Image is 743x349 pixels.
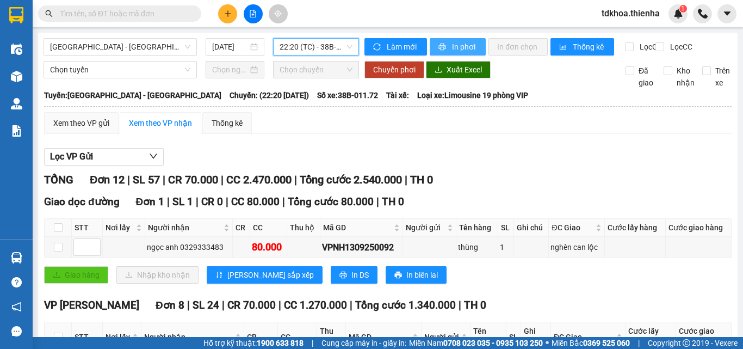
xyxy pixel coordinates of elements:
span: Cung cấp máy in - giấy in: [321,337,406,349]
button: sort-ascending[PERSON_NAME] sắp xếp [207,266,323,284]
span: TỔNG [44,173,73,186]
span: Tổng cước 80.000 [288,195,374,208]
span: Làm mới [387,41,418,53]
span: Đơn 8 [156,299,184,311]
span: Tổng cước 1.340.000 [355,299,456,311]
span: down [149,152,158,161]
img: icon-new-feature [673,9,683,19]
span: Loại xe: Limousine 19 phòng VIP [417,89,528,101]
span: | [196,195,199,208]
button: Chuyển phơi [364,61,424,78]
button: printerIn DS [331,266,377,284]
strong: 0369 525 060 [583,339,630,347]
span: Lọc VP Gửi [50,150,93,163]
span: printer [394,271,402,280]
span: [PERSON_NAME] sắp xếp [227,269,314,281]
th: CC [250,219,287,237]
span: 22:20 (TC) - 38B-011.72 [280,39,352,55]
th: Cước lấy hàng [605,219,665,237]
span: | [187,299,190,311]
span: | [350,299,352,311]
span: Lọc CC [666,41,694,53]
span: caret-down [722,9,732,19]
th: Ghi chú [514,219,549,237]
span: | [459,299,461,311]
span: plus [224,10,232,17]
span: Số xe: 38B-011.72 [317,89,378,101]
button: file-add [244,4,263,23]
div: Xem theo VP gửi [53,117,109,129]
span: | [312,337,313,349]
button: Lọc VP Gửi [44,148,164,166]
span: CR 0 [201,195,223,208]
span: 1 [681,5,685,13]
button: printerIn phơi [430,38,486,56]
span: | [163,173,165,186]
span: sync [373,43,382,52]
div: Xem theo VP nhận [129,117,192,129]
span: Thống kê [573,41,605,53]
span: | [376,195,379,208]
span: notification [11,302,22,312]
button: syncLàm mới [364,38,427,56]
span: Kho nhận [672,65,699,89]
span: tdkhoa.thienha [593,7,668,20]
img: warehouse-icon [11,98,22,109]
span: VP [PERSON_NAME] [44,299,139,311]
div: VPNH1309250092 [322,241,401,254]
span: Người nhận [144,331,233,343]
span: Nơi lấy [106,331,130,343]
button: downloadXuất Excel [426,61,491,78]
span: Chọn chuyến [280,62,352,78]
span: Chuyến: (22:20 [DATE]) [230,89,309,101]
button: In đơn chọn [488,38,548,56]
span: | [222,299,225,311]
img: phone-icon [698,9,708,19]
span: SL 57 [133,173,160,186]
button: aim [269,4,288,23]
span: SL 24 [193,299,219,311]
span: ĐC Giao [552,222,593,234]
input: 13/09/2025 [212,41,248,53]
span: Tổng cước 2.540.000 [300,173,402,186]
span: file-add [249,10,257,17]
button: downloadNhập kho nhận [116,266,199,284]
span: CR 70.000 [168,173,218,186]
span: Người gửi [424,331,459,343]
span: ⚪️ [546,341,549,345]
span: Đơn 12 [90,173,125,186]
span: | [221,173,224,186]
span: question-circle [11,277,22,287]
div: 80.000 [252,240,285,255]
img: warehouse-icon [11,44,22,55]
th: Thu hộ [287,219,320,237]
span: TH 0 [464,299,486,311]
span: Đơn 1 [136,195,165,208]
td: VPNH1309250092 [320,237,403,258]
span: Mã GD [323,222,392,234]
span: Tài xế: [386,89,409,101]
span: CR 70.000 [227,299,276,311]
span: Hà Nội - Hà Tĩnh [50,39,190,55]
span: Xuất Excel [447,64,482,76]
span: | [226,195,228,208]
span: message [11,326,22,336]
input: Tìm tên, số ĐT hoặc mã đơn [60,8,188,20]
th: SL [498,219,515,237]
img: warehouse-icon [11,71,22,82]
button: bar-chartThống kê [550,38,614,56]
span: Hỗ trợ kỹ thuật: [203,337,304,349]
span: | [167,195,170,208]
span: TH 0 [382,195,404,208]
span: Nơi lấy [106,222,134,234]
span: download [435,66,442,75]
span: Đã giao [634,65,658,89]
span: | [127,173,130,186]
span: In biên lai [406,269,438,281]
div: nghèn can lộc [550,241,603,253]
div: 1 [500,241,512,253]
button: printerIn biên lai [386,266,447,284]
img: warehouse-icon [11,252,22,264]
img: solution-icon [11,125,22,137]
span: bar-chart [559,43,568,52]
